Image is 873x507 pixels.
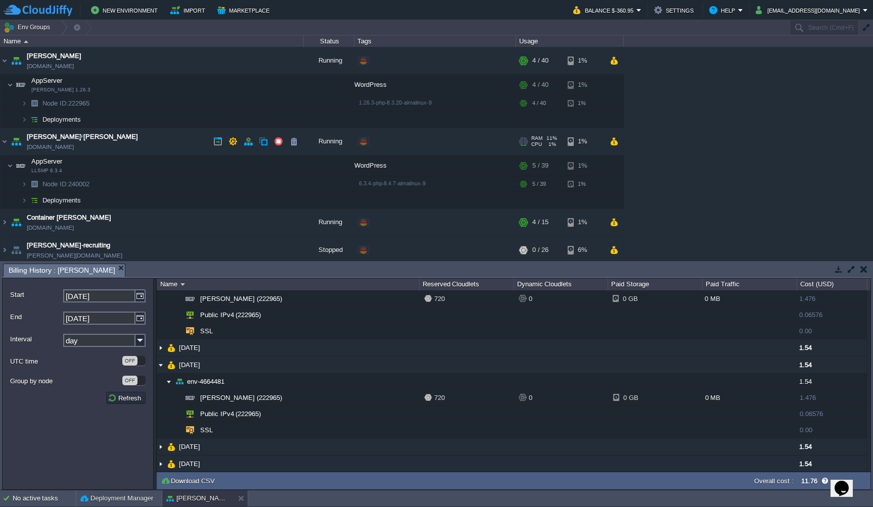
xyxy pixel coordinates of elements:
span: [PERSON_NAME] [27,51,81,61]
span: 6.3.4-php-8.4.7-almalinux-9 [359,180,426,186]
div: 0 GB [613,291,646,307]
img: AMDAwAAAACH5BAEAAAAALAAAAAABAAEAAAICRAEAOw== [173,390,181,405]
img: AMDAwAAAACH5BAEAAAAALAAAAAABAAEAAAICRAEAOw== [183,291,197,307]
a: Node ID:222965 [41,99,91,108]
div: Paid Traffic [703,278,797,290]
img: AMDAwAAAACH5BAEAAAAALAAAAAABAAEAAAICRAEAOw== [183,323,197,339]
img: AMDAwAAAACH5BAEAAAAALAAAAAABAAEAAAICRAEAOw== [173,422,181,438]
div: 0 MB [703,390,797,405]
img: AMDAwAAAACH5BAEAAAAALAAAAAABAAEAAAICRAEAOw== [27,112,41,127]
span: 1.476 [800,394,816,401]
img: AMDAwAAAACH5BAEAAAAALAAAAAABAAEAAAICRAEAOw== [14,75,28,95]
div: 6% [568,236,601,264]
span: 1.54 [799,443,812,450]
a: AppServerLLSMP 6.3.4 [30,158,64,165]
img: AMDAwAAAACH5BAEAAAAALAAAAAABAAEAAAICRAEAOw== [165,374,173,389]
iframe: chat widget [831,467,863,497]
div: OFF [122,356,137,366]
img: AMDAwAAAACH5BAEAAAAALAAAAAABAAEAAAICRAEAOw== [183,406,197,422]
div: Running [304,128,354,155]
img: AMDAwAAAACH5BAEAAAAALAAAAAABAAEAAAICRAEAOw== [157,438,165,455]
img: AMDAwAAAACH5BAEAAAAALAAAAAABAAEAAAICRAEAOw== [21,95,27,111]
div: 4 / 40 [532,95,546,111]
div: WordPress [354,156,516,176]
img: AMDAwAAAACH5BAEAAAAALAAAAAABAAEAAAICRAEAOw== [157,357,165,373]
label: 11.76 [801,477,817,485]
img: AMDAwAAAACH5BAEAAAAALAAAAAABAAEAAAICRAEAOw== [157,339,165,356]
img: AMDAwAAAACH5BAEAAAAALAAAAAABAAEAAAICRAEAOw== [1,47,9,74]
a: [PERSON_NAME][DOMAIN_NAME] [27,250,122,261]
a: AppServer[PERSON_NAME] 1.26.3 [30,77,64,84]
img: AMDAwAAAACH5BAEAAAAALAAAAAABAAEAAAICRAEAOw== [173,406,181,422]
span: AppServer [30,76,64,85]
label: End [10,312,62,322]
a: [DOMAIN_NAME] [27,61,74,71]
button: Help [709,4,738,16]
span: SSL [199,426,214,434]
img: AMDAwAAAACH5BAEAAAAALAAAAAABAAEAAAICRAEAOw== [7,75,13,95]
span: [PERSON_NAME] [PERSON_NAME] [27,132,138,142]
img: AMDAwAAAACH5BAEAAAAALAAAAAABAAEAAAICRAEAOw== [173,323,181,339]
img: AMDAwAAAACH5BAEAAAAALAAAAAABAAEAAAICRAEAOw== [167,438,175,455]
a: [PERSON_NAME] (222965) [199,393,284,402]
span: 0.00 [799,327,812,335]
img: AMDAwAAAACH5BAEAAAAALAAAAAABAAEAAAICRAEAOw== [21,112,27,127]
a: Deployments [41,196,82,205]
span: [DATE] [178,460,202,468]
span: 1.476 [799,295,815,302]
label: Overall cost : [754,477,794,485]
div: Stopped [304,236,354,264]
img: AMDAwAAAACH5BAEAAAAALAAAAAABAAEAAAICRAEAOw== [157,455,165,472]
a: [PERSON_NAME]-recruiting [27,240,110,250]
div: Name [1,35,303,47]
button: Marketplace [217,4,272,16]
img: AMDAwAAAACH5BAEAAAAALAAAAAABAAEAAAICRAEAOw== [183,422,197,438]
span: 11% [546,135,557,141]
button: Deployment Manager [80,493,153,503]
span: AppServer [30,157,64,166]
span: 0.00 [800,426,812,434]
img: AMDAwAAAACH5BAEAAAAALAAAAAABAAEAAAICRAEAOw== [167,339,175,356]
img: AMDAwAAAACH5BAEAAAAALAAAAAABAAEAAAICRAEAOw== [9,47,23,74]
a: [DATE] [178,361,202,369]
span: 1.54 [799,378,812,385]
div: Tags [355,35,516,47]
div: 1% [568,47,601,74]
img: AMDAwAAAACH5BAEAAAAALAAAAAABAAEAAAICRAEAOw== [27,176,41,192]
div: Usage [517,35,623,47]
div: 1% [568,128,601,155]
img: AMDAwAAAACH5BAEAAAAALAAAAAABAAEAAAICRAEAOw== [183,307,197,323]
img: AMDAwAAAACH5BAEAAAAALAAAAAABAAEAAAICRAEAOw== [175,374,183,389]
img: AMDAwAAAACH5BAEAAAAALAAAAAABAAEAAAICRAEAOw== [24,40,28,43]
span: Node ID: [42,180,68,188]
div: Reserved Cloudlets [420,278,514,290]
img: AMDAwAAAACH5BAEAAAAALAAAAAABAAEAAAICRAEAOw== [9,209,23,236]
a: [DATE] [178,343,202,352]
img: AMDAwAAAACH5BAEAAAAALAAAAAABAAEAAAICRAEAOw== [173,307,181,323]
a: SSL [199,327,214,335]
button: Env Groups [4,20,54,34]
span: RAM [531,135,542,141]
img: AMDAwAAAACH5BAEAAAAALAAAAAABAAEAAAICRAEAOw== [1,209,9,236]
span: 222965 [41,99,91,108]
a: [DOMAIN_NAME] [27,142,74,152]
div: Running [304,209,354,236]
a: [DATE] [178,442,202,451]
img: AMDAwAAAACH5BAEAAAAALAAAAAABAAEAAAICRAEAOw== [14,156,28,176]
div: 0 MB [702,291,797,307]
img: AMDAwAAAACH5BAEAAAAALAAAAAABAAEAAAICRAEAOw== [167,455,175,472]
img: AMDAwAAAACH5BAEAAAAALAAAAAABAAEAAAICRAEAOw== [1,128,9,155]
div: 1% [568,209,601,236]
span: Public IPv4 (222965) [199,410,262,418]
span: Deployments [41,115,82,124]
div: 1% [568,95,601,111]
img: AMDAwAAAACH5BAEAAAAALAAAAAABAAEAAAICRAEAOw== [1,236,9,264]
div: OFF [122,376,137,385]
img: AMDAwAAAACH5BAEAAAAALAAAAAABAAEAAAICRAEAOw== [27,95,41,111]
div: 0 GB [613,390,646,405]
span: CPU [531,141,542,147]
div: 1% [568,75,601,95]
img: AMDAwAAAACH5BAEAAAAALAAAAAABAAEAAAICRAEAOw== [167,357,175,373]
